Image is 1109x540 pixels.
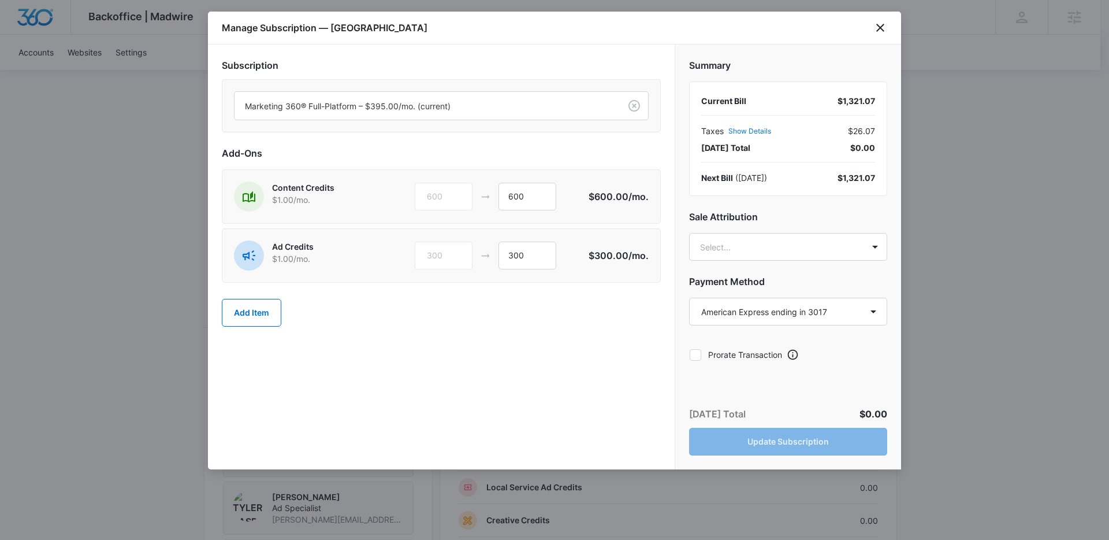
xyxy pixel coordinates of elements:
[272,194,373,206] p: $1.00 /mo.
[701,125,724,137] span: Taxes
[222,21,427,35] h1: Manage Subscription — [GEOGRAPHIC_DATA]
[115,67,124,76] img: tab_keywords_by_traffic_grey.svg
[32,19,57,28] div: v 4.0.25
[498,183,556,210] input: 1
[689,349,782,361] label: Prorate Transaction
[728,128,771,135] button: Show Details
[850,142,875,154] span: $0.00
[838,172,875,184] div: $1,321.07
[44,68,103,76] div: Domain Overview
[873,21,887,35] button: close
[272,253,373,265] p: $1.00 /mo.
[18,19,28,28] img: logo_orange.svg
[625,97,643,115] button: Clear
[628,191,649,202] span: /mo.
[701,173,733,183] span: Next Bill
[30,30,127,39] div: Domain: [DOMAIN_NAME]
[128,68,195,76] div: Keywords by Traffic
[689,407,746,421] p: [DATE] Total
[689,58,887,72] h2: Summary
[272,241,373,253] p: Ad Credits
[222,58,661,72] h2: Subscription
[222,299,281,327] button: Add Item
[838,95,875,107] div: $1,321.07
[689,275,887,289] h2: Payment Method
[628,250,649,261] span: /mo.
[859,408,887,420] span: $0.00
[701,172,767,184] div: ( [DATE] )
[18,30,28,39] img: website_grey.svg
[848,125,875,137] span: $26.07
[222,146,661,160] h2: Add-Ons
[689,210,887,224] h2: Sale Attribution
[31,67,40,76] img: tab_domain_overview_orange.svg
[589,190,649,204] p: $600.00
[498,242,556,269] input: 1
[701,142,750,154] span: [DATE] Total
[245,100,247,112] input: Subscription
[589,249,649,262] p: $300.00
[272,182,373,194] p: Content Credits
[701,96,746,106] span: Current Bill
